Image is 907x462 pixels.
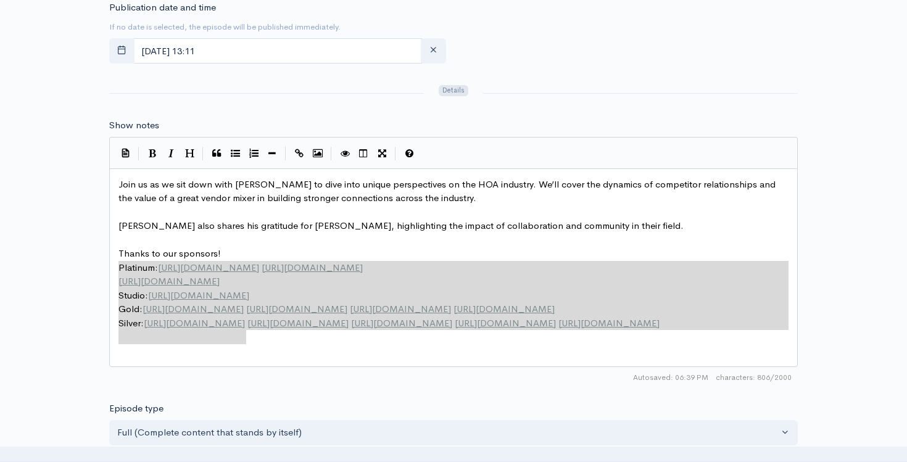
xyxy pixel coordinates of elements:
[207,144,226,163] button: Quote
[109,22,341,32] small: If no date is selected, the episode will be published immediately.
[180,144,199,163] button: Heading
[158,262,259,273] span: [URL][DOMAIN_NAME]
[244,144,263,163] button: Numbered List
[247,317,349,329] span: [URL][DOMAIN_NAME]
[285,147,286,161] i: |
[138,147,139,161] i: |
[143,303,244,315] span: [URL][DOMAIN_NAME]
[226,144,244,163] button: Generic List
[202,147,204,161] i: |
[331,147,332,161] i: |
[373,144,391,163] button: Toggle Fullscreen
[421,38,446,64] button: clear
[351,317,452,329] span: [URL][DOMAIN_NAME]
[336,144,354,163] button: Toggle Preview
[109,118,159,133] label: Show notes
[117,426,779,440] div: Full (Complete content that stands by itself)
[109,402,164,416] label: Episode type
[354,144,373,163] button: Toggle Side by Side
[109,38,135,64] button: toggle
[109,1,216,15] label: Publication date and time
[118,317,144,329] span: Silver:
[118,262,158,273] span: Platinum:
[633,372,708,383] span: Autosaved: 06:39 PM
[263,144,281,163] button: Insert Horizontal Line
[118,289,148,301] span: Studio:
[143,144,162,163] button: Bold
[350,303,451,315] span: [URL][DOMAIN_NAME]
[144,317,245,329] span: [URL][DOMAIN_NAME]
[716,372,792,383] span: 806/2000
[290,144,309,163] button: Create Link
[162,144,180,163] button: Italic
[246,303,347,315] span: [URL][DOMAIN_NAME]
[439,85,468,97] span: Details
[116,143,135,162] button: Insert Show Notes Template
[395,147,396,161] i: |
[118,303,143,315] span: Gold:
[118,247,221,259] span: Thanks to our sponsors!
[453,303,555,315] span: [URL][DOMAIN_NAME]
[148,289,249,301] span: [URL][DOMAIN_NAME]
[118,220,684,231] span: [PERSON_NAME] also shares his gratitude for [PERSON_NAME], highlighting the impact of collaborati...
[118,178,778,204] span: Join us as we sit down with [PERSON_NAME] to dive into unique perspectives on the HOA industry. W...
[118,275,220,287] span: [URL][DOMAIN_NAME]
[455,317,556,329] span: [URL][DOMAIN_NAME]
[109,420,798,445] button: Full (Complete content that stands by itself)
[558,317,660,329] span: [URL][DOMAIN_NAME]
[309,144,327,163] button: Insert Image
[400,144,418,163] button: Markdown Guide
[262,262,363,273] span: [URL][DOMAIN_NAME]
